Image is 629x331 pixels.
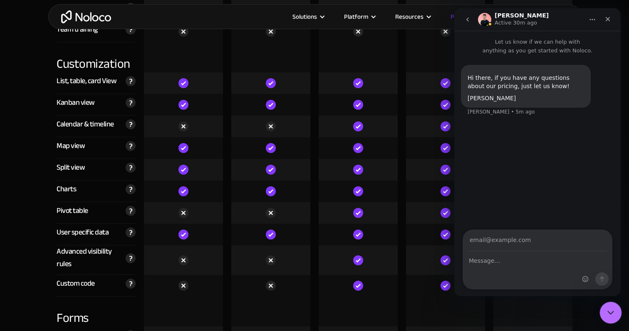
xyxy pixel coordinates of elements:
div: Advanced visibility rules [57,245,121,270]
div: Solutions [282,11,334,22]
div: Charts [57,183,76,195]
div: Team training [57,23,98,36]
div: Pivot table [57,205,88,217]
div: Customization [57,42,136,72]
div: Kanban view [57,96,95,109]
iframe: Intercom live chat [454,8,621,296]
iframe: Intercom live chat [600,302,622,324]
div: Map view [57,140,85,152]
div: List, table, card View [57,75,116,87]
div: Custom code [57,277,95,290]
div: Forms [57,296,136,326]
div: Platform [344,11,368,22]
div: Calendar & timeline [57,118,114,131]
div: Solutions [292,11,317,22]
a: Pricing [440,11,479,22]
a: home [61,10,111,23]
div: Resources [395,11,423,22]
div: User specific data [57,226,109,239]
div: Resources [385,11,440,22]
div: Split view [57,161,85,174]
div: Platform [334,11,385,22]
